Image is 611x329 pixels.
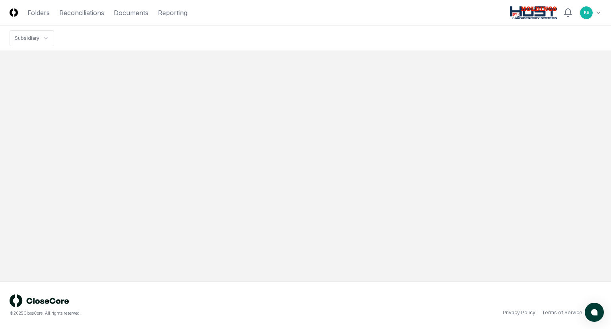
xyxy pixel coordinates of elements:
[10,310,305,316] div: © 2025 CloseCore. All rights reserved.
[10,8,18,17] img: Logo
[542,309,582,316] a: Terms of Service
[10,294,69,307] img: logo
[114,8,148,18] a: Documents
[10,30,54,46] nav: breadcrumb
[59,8,104,18] a: Reconciliations
[503,309,535,316] a: Privacy Policy
[579,6,593,20] button: KB
[510,6,557,19] img: Host NA Holdings logo
[15,35,39,42] div: Subsidiary
[27,8,50,18] a: Folders
[158,8,187,18] a: Reporting
[585,303,604,322] button: atlas-launcher
[584,10,589,16] span: KB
